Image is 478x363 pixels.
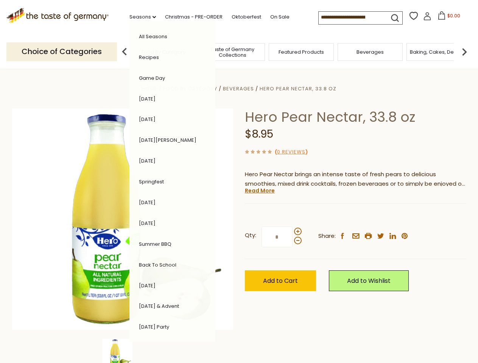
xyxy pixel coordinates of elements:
a: All Seasons [139,33,167,40]
span: $8.95 [245,127,273,141]
strong: Qty: [245,231,256,240]
img: previous arrow [117,44,132,59]
button: Add to Cart [245,270,316,291]
a: Christmas - PRE-ORDER [165,13,223,21]
a: [DATE] [139,199,156,206]
a: Baking, Cakes, Desserts [410,49,469,55]
a: Featured Products [279,49,324,55]
a: 0 Reviews [277,148,305,156]
button: $0.00 [433,11,465,23]
a: Back to School [139,261,176,268]
img: next arrow [457,44,472,59]
img: Hero Pear Nectar, 33.8 oz [12,109,234,330]
a: Summer BBQ [139,240,171,248]
a: Seasons [129,13,156,21]
a: On Sale [270,13,290,21]
h1: Hero Pear Nectar, 33.8 oz [245,109,466,126]
a: Add to Wishlist [329,270,409,291]
a: Hero Pear Nectar, 33.8 oz [260,85,336,92]
a: Taste of Germany Collections [202,47,263,58]
a: [DATE] [139,282,156,289]
a: Beverages [357,49,384,55]
span: ( ) [275,148,308,155]
a: [DATE] & Advent [139,302,179,310]
a: Beverages [223,85,254,92]
a: [DATE][PERSON_NAME] [139,137,196,144]
a: Read More [245,187,275,194]
a: Game Day [139,74,165,82]
a: [DATE] [139,157,156,164]
span: Add to Cart [263,276,298,285]
input: Qty: [262,226,293,247]
a: [DATE] [139,220,156,227]
a: [DATE] [139,95,156,102]
a: Recipes [139,54,159,61]
a: Springfest [139,178,164,185]
span: Share: [318,231,336,241]
p: Hero Pear Nectar brings an intense taste of fresh pears to delicious smoothies, mixed drink cockt... [245,170,466,189]
a: [DATE] Party [139,323,169,330]
a: [DATE] [139,116,156,123]
p: Choice of Categories [6,42,117,61]
a: Oktoberfest [232,13,261,21]
span: $0.00 [447,12,460,19]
